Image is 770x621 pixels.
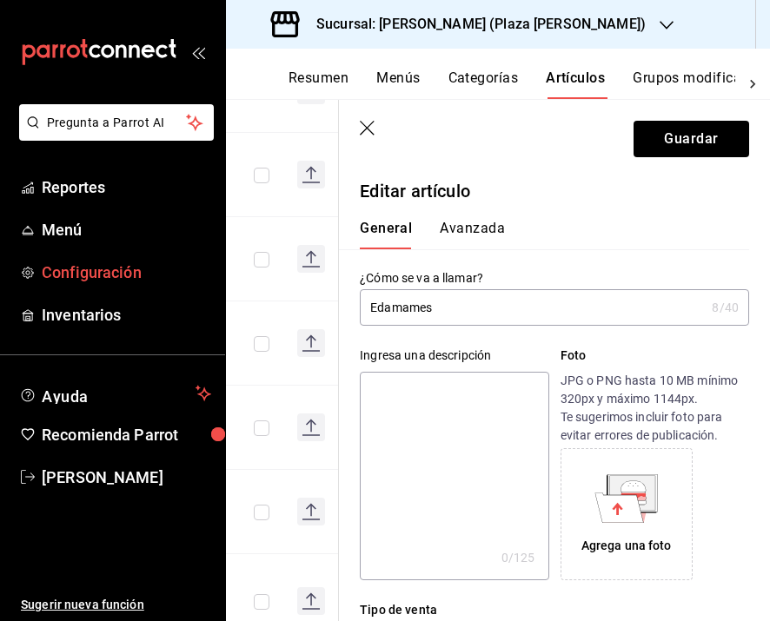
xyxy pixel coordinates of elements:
[47,114,187,132] span: Pregunta a Parrot AI
[448,69,519,99] button: Categorías
[440,220,505,249] button: Avanzada
[581,537,672,555] div: Agrega una foto
[360,220,412,249] button: General
[289,69,735,99] div: navigation tabs
[360,178,749,204] p: Editar artículo
[42,175,211,199] span: Reportes
[12,126,214,144] a: Pregunta a Parrot AI
[360,220,728,249] div: navigation tabs
[42,261,211,284] span: Configuración
[376,69,420,99] button: Menús
[712,299,739,316] div: 8 /40
[42,383,189,404] span: Ayuda
[42,218,211,241] span: Menú
[360,272,749,284] label: ¿Cómo se va a llamar?
[42,423,211,446] span: Recomienda Parrot
[42,466,211,489] span: [PERSON_NAME]
[501,549,535,566] div: 0 /125
[289,69,348,99] button: Resumen
[634,121,749,157] button: Guardar
[191,45,205,59] button: open_drawer_menu
[42,303,211,327] span: Inventarios
[561,372,749,445] p: JPG o PNG hasta 10 MB mínimo 320px y máximo 1144px. Te sugerimos incluir foto para evitar errores...
[21,596,211,614] span: Sugerir nueva función
[360,601,749,619] div: Tipo de venta
[561,347,749,365] p: Foto
[360,347,548,365] div: Ingresa una descripción
[546,69,605,99] button: Artículos
[565,453,688,576] div: Agrega una foto
[19,104,214,141] button: Pregunta a Parrot AI
[302,14,646,35] h3: Sucursal: [PERSON_NAME] (Plaza [PERSON_NAME])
